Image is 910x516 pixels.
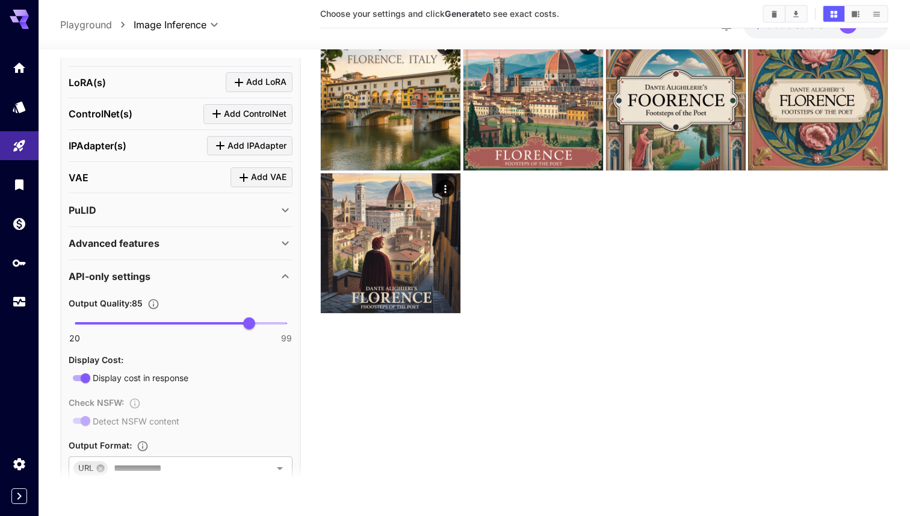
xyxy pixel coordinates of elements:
button: Expand sidebar [11,488,27,504]
img: Z [606,31,746,170]
img: Z [748,31,888,170]
button: Click to add VAE [231,167,292,187]
div: Clear AllDownload All [763,5,808,23]
button: Sets the compression quality of the output image. Higher values preserve more quality but increas... [143,298,164,310]
nav: breadcrumb [60,17,134,32]
span: $20.59 [755,20,787,30]
div: Show media in grid viewShow media in video viewShow media in list view [822,5,888,23]
div: API Keys [12,255,26,270]
span: Image Inference [134,17,206,32]
div: Home [12,60,26,75]
span: Display Cost : [69,355,123,365]
span: credits left [787,20,829,30]
button: Show media in grid view [823,6,844,22]
p: API-only settings [69,269,150,284]
div: API-only settings [69,262,292,291]
div: Advanced features [69,229,292,258]
div: Flags content that may be NSFW. On by default with moderation in the Playground, and can be disab... [69,395,292,428]
span: Choose your settings and click to see exact costs. [320,8,559,19]
img: 2Q== [321,173,460,313]
button: Show media in list view [866,6,887,22]
div: Usage [12,294,26,309]
span: URL [73,461,98,475]
span: Output Format : [69,440,132,450]
div: PuLID [69,196,292,225]
div: Models [12,99,26,114]
button: Clear All [764,6,785,22]
span: Add VAE [251,170,286,185]
span: 20 [69,332,80,344]
div: Actions [436,179,454,197]
p: LoRA(s) [69,75,106,90]
button: Click to add IPAdapter [207,136,292,156]
a: Playground [60,17,112,32]
div: URL [73,461,108,476]
div: Playground [12,138,26,154]
img: 9k= [321,31,460,170]
button: Click to add LoRA [226,72,292,92]
button: Show media in video view [845,6,866,22]
div: Library [12,177,26,192]
button: Open [271,460,288,477]
div: Wallet [12,216,26,231]
button: Click to add ControlNet [203,104,292,124]
span: Output Quality : 85 [69,298,143,308]
span: 99 [281,332,292,344]
button: Download All [785,6,806,22]
span: Add LoRA [246,75,286,90]
span: Display cost in response [93,371,188,384]
span: Add ControlNet [224,107,286,122]
p: Advanced features [69,236,159,250]
p: ControlNet(s) [69,107,132,121]
p: PuLID [69,203,96,217]
img: Z [463,31,603,170]
button: Specifies how the image is returned based on your use case: base64Data for embedding in code, dat... [132,440,153,452]
div: Settings [12,456,26,471]
p: IPAdapter(s) [69,138,126,153]
span: Add IPAdapter [227,138,286,154]
b: Generate [445,8,483,19]
p: VAE [69,170,88,185]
